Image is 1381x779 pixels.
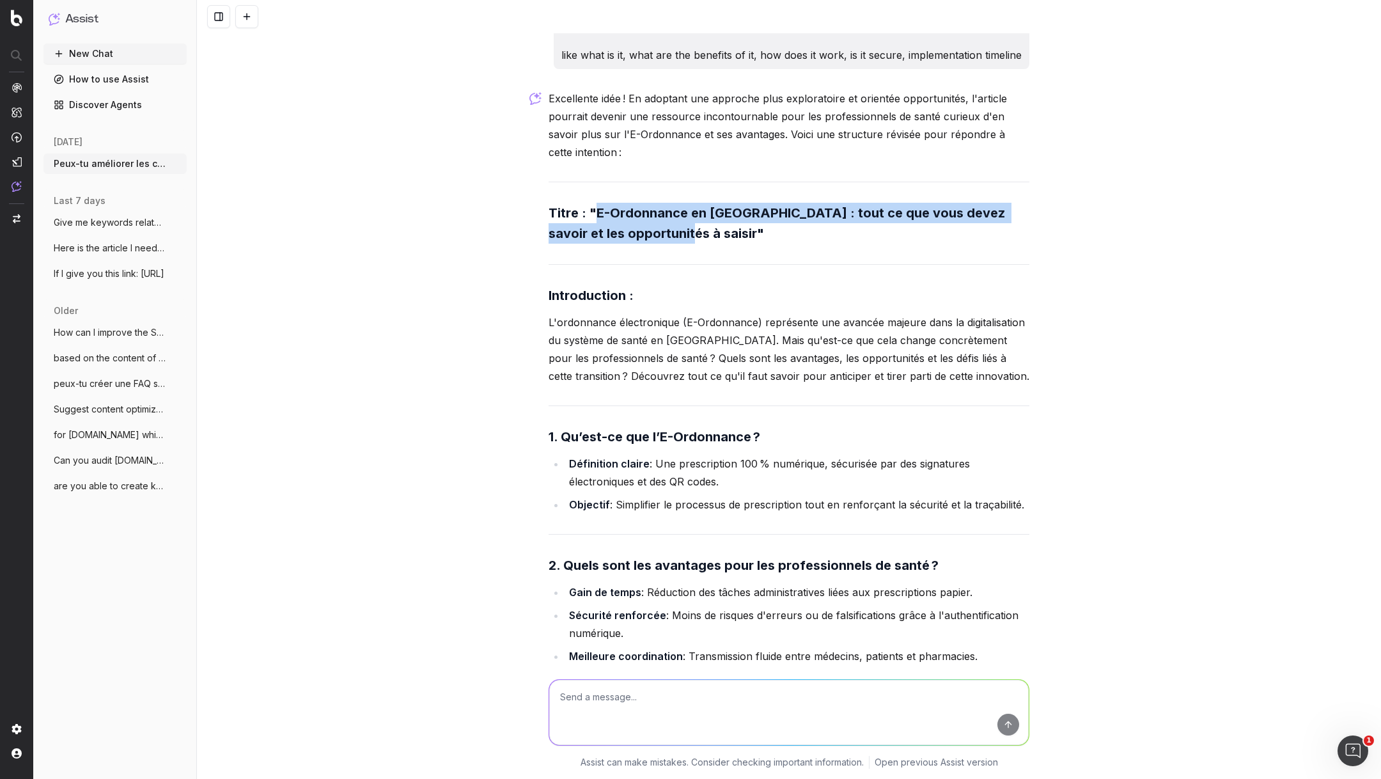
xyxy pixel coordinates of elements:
[12,157,22,167] img: Studio
[549,205,1008,241] strong: Titre : "E-Ordonnance en [GEOGRAPHIC_DATA] : tout ce que vous devez savoir et les opportunités à ...
[11,10,22,26] img: Botify logo
[569,586,641,599] strong: Gain de temps
[49,13,60,25] img: Assist
[565,647,1029,665] li: : Transmission fluide entre médecins, patients et pharmacies.
[54,304,78,317] span: older
[54,326,166,339] span: How can I improve the SEO of this page?
[561,46,1022,64] p: like what is it, what are the benefits of it, how does it work, is it secure, implementation time...
[565,496,1029,514] li: : Simplifier le processus de prescription tout en renforçant la sécurité et la traçabilité.
[43,212,187,233] button: Give me keywords related to moving a med
[1338,736,1368,766] iframe: Intercom live chat
[43,264,187,284] button: If I give you this link: [URL]
[54,377,166,390] span: peux-tu créer une FAQ sur Gestion des re
[581,756,864,769] p: Assist can make mistakes. Consider checking important information.
[12,181,22,192] img: Assist
[43,425,187,445] button: for [DOMAIN_NAME] which is our B2B
[43,238,187,258] button: Here is the article I need you to optimi
[54,267,164,280] span: If I give you this link: [URL]
[43,69,187,90] a: How to use Assist
[43,450,187,471] button: Can you audit [DOMAIN_NAME] in terms of
[12,724,22,734] img: Setting
[13,214,20,223] img: Switch project
[65,10,98,28] h1: Assist
[549,558,939,573] strong: 2. Quels sont les avantages pour les professionnels de santé ?
[54,136,82,148] span: [DATE]
[43,95,187,115] a: Discover Agents
[549,90,1029,161] p: Excellente idée ! En adoptant une approche plus exploratoire et orientée opportunités, l'article ...
[569,457,650,470] strong: Définition claire
[549,313,1029,385] p: L'ordonnance électronique (E-Ordonnance) représente une avancée majeure dans la digitalisation du...
[54,216,166,229] span: Give me keywords related to moving a med
[12,748,22,759] img: My account
[12,107,22,118] img: Intelligence
[43,43,187,64] button: New Chat
[54,429,166,441] span: for [DOMAIN_NAME] which is our B2B
[43,399,187,420] button: Suggest content optimization and keyword
[549,429,760,445] strong: 1. Qu’est-ce que l’E-Ordonnance ?
[565,583,1029,601] li: : Réduction des tâches administratives liées aux prescriptions papier.
[54,480,166,492] span: are you able to create keywords group fo
[569,609,666,622] strong: Sécurité renforcée
[49,10,182,28] button: Assist
[565,606,1029,642] li: : Moins de risques d'erreurs ou de falsifications grâce à l'authentification numérique.
[12,132,22,143] img: Activation
[43,153,187,174] button: Peux-tu améliorer les contenus que je va
[54,157,166,170] span: Peux-tu améliorer les contenus que je va
[43,476,187,496] button: are you able to create keywords group fo
[43,348,187,368] button: based on the content of this page showca
[569,498,610,511] strong: Objectif
[54,403,166,416] span: Suggest content optimization and keyword
[54,352,166,365] span: based on the content of this page showca
[43,322,187,343] button: How can I improve the SEO of this page?
[43,374,187,394] button: peux-tu créer une FAQ sur Gestion des re
[565,455,1029,491] li: : Une prescription 100 % numérique, sécurisée par des signatures électroniques et des QR codes.
[549,288,634,303] strong: Introduction :
[54,454,166,467] span: Can you audit [DOMAIN_NAME] in terms of
[569,650,683,663] strong: Meilleure coordination
[54,242,166,255] span: Here is the article I need you to optimi
[875,756,998,769] a: Open previous Assist version
[1364,736,1374,746] span: 1
[54,194,105,207] span: last 7 days
[529,92,542,105] img: Botify assist logo
[12,83,22,93] img: Analytics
